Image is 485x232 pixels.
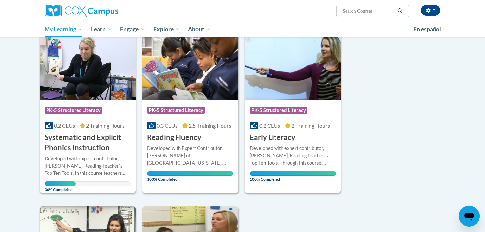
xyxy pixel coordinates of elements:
span: 2 Training Hours [86,122,125,129]
input: Search Courses [342,7,395,15]
div: Main menu [35,22,450,37]
a: Learn [87,22,116,37]
a: My Learning [40,22,87,37]
a: Engage [116,22,149,37]
a: Course LogoPK-5 Structured Literacy0.2 CEUs2 Training Hours Early LiteracyDeveloped with expert c... [245,33,341,193]
a: Cox Campus [45,5,170,17]
div: Your progress [147,171,233,176]
button: Search [395,7,405,15]
a: En español [409,22,445,36]
span: My Learning [45,25,82,33]
iframe: Button to launch messaging window [459,206,480,227]
span: 100% Completed [250,171,336,182]
img: Course Logo [245,33,341,100]
div: Developed with Expert Contributor, [PERSON_NAME] of [GEOGRAPHIC_DATA][US_STATE], [GEOGRAPHIC_DATA... [147,145,233,167]
img: Course Logo [40,33,136,100]
a: Explore [149,22,184,37]
span: 0.2 CEUs [259,122,280,129]
span: Learn [91,25,112,33]
span: PK-5 Structured Literacy [45,107,102,114]
div: Developed with expert contributor, [PERSON_NAME], Reading Teacherʹs Top Ten Tools. Through this c... [250,145,336,167]
a: Course LogoPK-5 Structured Literacy0.2 CEUs2 Training Hours Systematic and Explicit Phonics Instr... [40,33,136,193]
span: En español [413,26,441,33]
span: 0.3 CEUs [157,122,178,129]
h3: Early Literacy [250,133,295,143]
span: Engage [120,25,145,33]
a: About [184,22,215,37]
span: About [188,25,210,33]
span: Explore [153,25,180,33]
span: PK-5 Structured Literacy [147,107,205,114]
span: 36% Completed [45,181,76,192]
h3: Systematic and Explicit Phonics Instruction [45,133,131,153]
a: Course LogoPK-5 Structured Literacy0.3 CEUs2.5 Training Hours Reading FluencyDeveloped with Exper... [142,33,238,193]
span: 2 Training Hours [291,122,330,129]
div: Your progress [250,171,336,176]
h3: Reading Fluency [147,133,201,143]
div: Your progress [45,181,76,186]
div: Developed with expert contributor, [PERSON_NAME], Reading Teacherʹs Top Ten Tools. In this course... [45,155,131,177]
span: 0.2 CEUs [54,122,75,129]
span: 2.5 Training Hours [189,122,231,129]
span: PK-5 Structured Literacy [250,107,307,114]
span: 100% Completed [147,171,233,182]
img: Cox Campus [45,5,118,17]
img: Course Logo [142,33,238,100]
button: Account Settings [421,5,440,16]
